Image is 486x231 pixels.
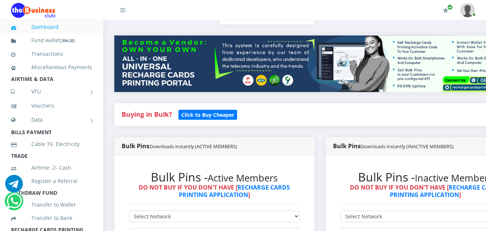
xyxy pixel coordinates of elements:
[129,170,300,184] h2: Bulk Pins -
[333,142,454,150] strong: Bulk Pins
[11,82,92,101] a: VTU
[122,110,172,119] strong: Buying in Bulk?
[11,196,92,213] a: Transfer to Wallet
[60,38,75,43] small: [ ]
[149,143,237,150] small: Downloads instantly (ACTIVE MEMBERS)
[11,59,92,76] a: Miscellaneous Payments
[11,136,92,153] a: Cable TV, Electricity
[11,111,92,129] a: Data
[361,143,454,150] small: Downloads instantly (INACTIVE MEMBERS)
[181,111,234,118] b: Click to Buy Cheaper
[122,142,237,150] strong: Bulk Pins
[5,180,23,193] a: Chat for support
[11,45,92,62] a: Transactions
[178,110,237,119] a: Click to Buy Cheaper
[11,210,92,227] a: Transfer to Bank
[7,198,22,210] a: Chat for support
[443,7,448,13] i: Renew/Upgrade Subscription
[11,159,92,176] a: Airtime -2- Cash
[11,173,92,190] a: Register a Referral
[11,97,92,114] a: Vouchers
[11,3,55,18] img: Logo
[179,183,290,198] a: RECHARGE CARDS PRINTING APPLICATION
[62,38,74,43] b: 394.35
[447,4,453,10] span: Renew/Upgrade Subscription
[460,3,475,17] img: User
[11,18,92,35] a: Dashboard
[11,32,92,49] a: Fund wallet[394.35]
[139,183,290,198] strong: DO NOT BUY IF YOU DON'T HAVE [ ]
[208,171,278,184] small: Active Members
